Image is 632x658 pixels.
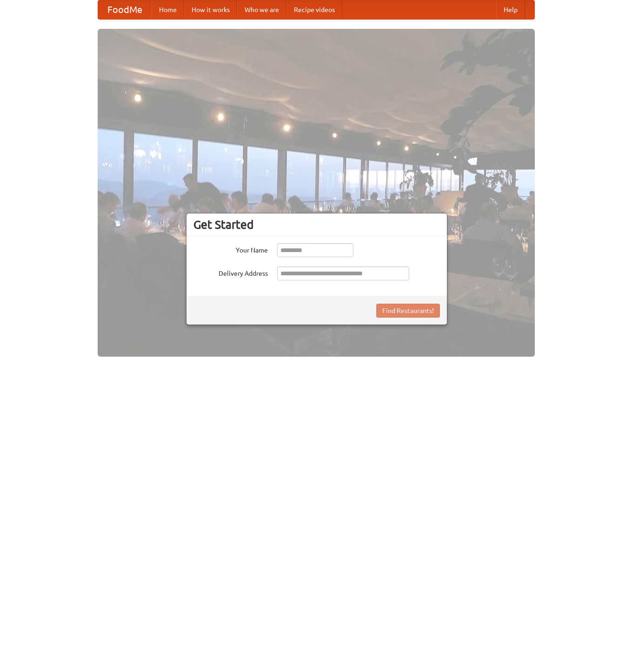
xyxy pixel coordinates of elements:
[184,0,237,19] a: How it works
[193,243,268,255] label: Your Name
[237,0,286,19] a: Who we are
[193,218,440,232] h3: Get Started
[152,0,184,19] a: Home
[98,0,152,19] a: FoodMe
[193,266,268,278] label: Delivery Address
[286,0,342,19] a: Recipe videos
[496,0,525,19] a: Help
[376,304,440,318] button: Find Restaurants!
